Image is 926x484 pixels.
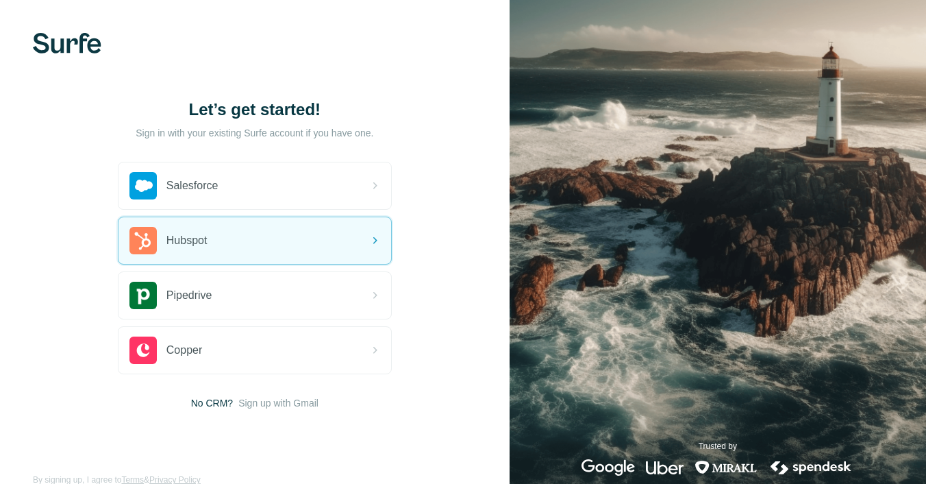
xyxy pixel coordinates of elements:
img: hubspot's logo [129,227,157,254]
img: Surfe's logo [33,33,101,53]
span: Pipedrive [166,287,212,304]
span: No CRM? [191,396,233,410]
span: Hubspot [166,232,208,249]
img: google's logo [581,459,635,476]
img: spendesk's logo [768,459,853,476]
p: Sign in with your existing Surfe account if you have one. [136,126,373,140]
span: Copper [166,342,202,359]
span: Salesforce [166,178,218,194]
p: Trusted by [699,440,737,452]
img: mirakl's logo [694,459,758,476]
button: Sign up with Gmail [238,396,318,410]
img: uber's logo [646,459,684,476]
img: salesforce's logo [129,172,157,199]
h1: Let’s get started! [118,99,392,121]
img: copper's logo [129,337,157,364]
img: pipedrive's logo [129,282,157,309]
